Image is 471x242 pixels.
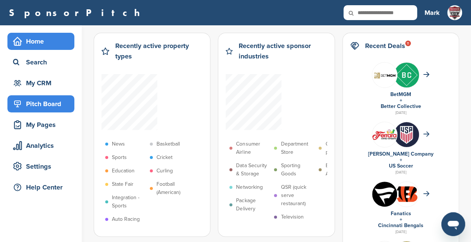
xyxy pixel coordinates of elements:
[11,55,74,69] div: Search
[112,153,127,162] p: Sports
[281,183,315,208] p: QSR (quick serve restaurant)
[157,140,180,148] p: Basketball
[157,180,191,197] p: Football (American)
[11,118,74,131] div: My Pages
[157,153,172,162] p: Cricket
[11,35,74,48] div: Home
[7,158,74,175] a: Settings
[9,8,145,17] a: SponsorPitch
[112,167,135,175] p: Education
[441,212,465,236] iframe: Button to launch messaging window
[115,41,203,61] h2: Recently active property types
[112,194,146,210] p: Integration - Sports
[388,163,413,169] a: US Soccer
[236,162,270,178] p: Data Security & Storage
[380,103,421,109] a: Better Collective
[112,140,125,148] p: News
[405,41,411,46] div: 11
[372,129,397,140] img: Ferrara candy logo
[325,140,359,156] p: Cleaning products
[281,140,315,156] p: Department Store
[281,213,303,221] p: Television
[11,160,74,173] div: Settings
[157,167,173,175] p: Curling
[394,122,419,147] img: whvs id 400x400
[236,140,270,156] p: Consumer Airline
[350,229,451,235] div: [DATE]
[372,69,397,81] img: Screen shot 2020 11 05 at 10.46.00 am
[239,41,327,61] h2: Recently active sponsor industries
[281,162,315,178] p: Sporting Goods
[399,157,402,163] a: +
[7,137,74,154] a: Analytics
[112,215,140,223] p: Auto Racing
[7,179,74,196] a: Help Center
[112,180,133,188] p: State Fair
[7,95,74,112] a: Pitch Board
[365,41,405,51] h2: Recent Deals
[368,151,433,157] a: [PERSON_NAME] Company
[394,63,419,87] img: Inc kuuz 400x400
[325,162,359,178] p: Bathroom Appliances
[350,169,451,176] div: [DATE]
[390,91,411,98] a: BetMGM
[7,54,74,71] a: Search
[399,216,402,223] a: +
[372,182,397,207] img: Okcnagxi 400x400
[11,181,74,194] div: Help Center
[390,210,411,217] a: Fanatics
[350,109,451,116] div: [DATE]
[378,222,423,229] a: Cincinnati Bengals
[425,4,440,21] a: Mark
[394,185,419,203] img: Data?1415808195
[11,139,74,152] div: Analytics
[11,76,74,90] div: My CRM
[399,97,402,104] a: +
[7,33,74,50] a: Home
[447,5,462,20] img: Freedom sports enterntainment logo white 5 copy
[11,97,74,111] div: Pitch Board
[7,116,74,133] a: My Pages
[236,183,262,191] p: Networking
[236,197,270,213] p: Package Delivery
[425,7,440,18] h3: Mark
[7,74,74,92] a: My CRM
